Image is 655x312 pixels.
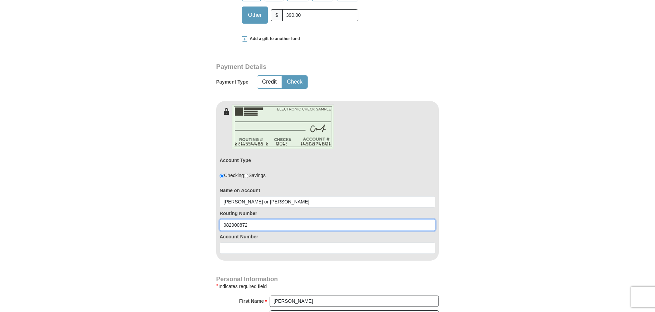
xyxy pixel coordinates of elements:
button: Check [282,76,307,88]
h4: Personal Information [216,276,439,282]
label: Name on Account [220,187,435,194]
button: Credit [257,76,282,88]
strong: First Name [239,296,264,306]
h5: Payment Type [216,79,248,85]
label: Routing Number [220,210,435,217]
span: Add a gift to another fund [247,36,300,42]
label: Account Number [220,233,435,240]
span: $ [271,9,283,21]
div: Indicates required field [216,282,439,290]
img: check-en.png [232,104,334,149]
span: Other [245,10,265,20]
h3: Payment Details [216,63,391,71]
input: Other Amount [282,9,358,21]
div: Checking Savings [220,172,265,179]
label: Account Type [220,157,251,164]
